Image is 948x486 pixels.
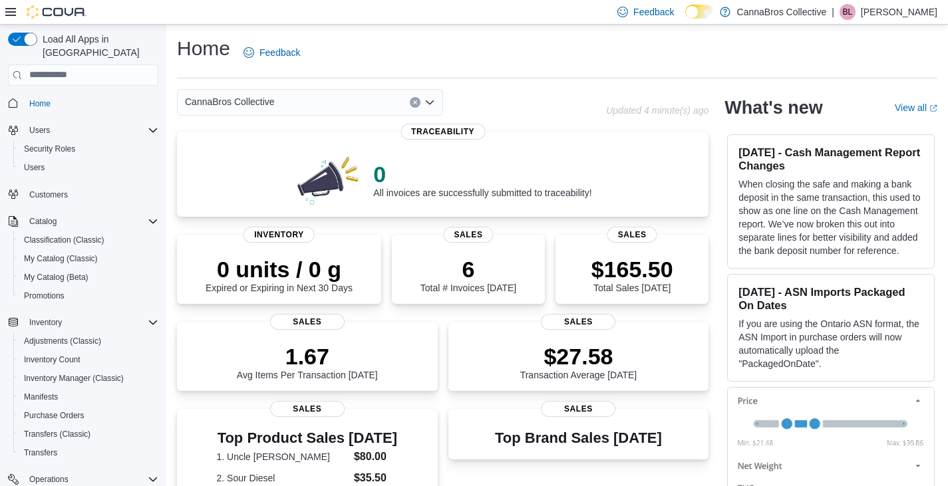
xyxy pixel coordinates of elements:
[24,95,158,112] span: Home
[400,124,485,140] span: Traceability
[19,232,158,248] span: Classification (Classic)
[19,426,96,442] a: Transfers (Classic)
[607,227,657,243] span: Sales
[13,268,164,287] button: My Catalog (Beta)
[19,232,110,248] a: Classification (Classic)
[3,313,164,332] button: Inventory
[24,373,124,384] span: Inventory Manager (Classic)
[177,35,230,62] h1: Home
[373,161,591,198] div: All invoices are successfully submitted to traceability!
[243,227,315,243] span: Inventory
[24,392,58,402] span: Manifests
[24,122,158,138] span: Users
[541,401,615,417] span: Sales
[13,406,164,425] button: Purchase Orders
[13,332,164,350] button: Adjustments (Classic)
[737,4,827,20] p: CannaBros Collective
[24,314,67,330] button: Inventory
[24,187,73,203] a: Customers
[19,288,158,304] span: Promotions
[19,269,158,285] span: My Catalog (Beta)
[840,4,856,20] div: Bayden LaPiana
[843,4,853,20] span: BL
[832,4,834,20] p: |
[19,370,158,386] span: Inventory Manager (Classic)
[738,285,923,312] h3: [DATE] - ASN Imports Packaged On Dates
[19,141,80,157] a: Security Roles
[24,144,75,154] span: Security Roles
[24,354,80,365] span: Inventory Count
[591,256,673,283] p: $165.50
[420,256,516,293] div: Total # Invoices [DATE]
[24,253,98,264] span: My Catalog (Classic)
[19,269,94,285] a: My Catalog (Beta)
[13,158,164,177] button: Users
[3,121,164,140] button: Users
[495,430,662,446] h3: Top Brand Sales [DATE]
[29,216,57,227] span: Catalog
[237,343,378,380] div: Avg Items Per Transaction [DATE]
[13,249,164,268] button: My Catalog (Classic)
[270,401,345,417] span: Sales
[738,178,923,257] p: When closing the safe and making a bank deposit in the same transaction, this used to show as one...
[27,5,86,19] img: Cova
[206,256,353,283] p: 0 units / 0 g
[19,370,129,386] a: Inventory Manager (Classic)
[3,185,164,204] button: Customers
[19,389,158,405] span: Manifests
[19,251,103,267] a: My Catalog (Classic)
[24,213,158,229] span: Catalog
[24,213,62,229] button: Catalog
[19,426,158,442] span: Transfers (Classic)
[19,445,158,461] span: Transfers
[13,140,164,158] button: Security Roles
[19,160,50,176] a: Users
[13,388,164,406] button: Manifests
[19,251,158,267] span: My Catalog (Classic)
[19,160,158,176] span: Users
[24,336,101,346] span: Adjustments (Classic)
[24,429,90,439] span: Transfers (Classic)
[238,39,305,66] a: Feedback
[541,314,615,330] span: Sales
[29,189,68,200] span: Customers
[24,447,57,458] span: Transfers
[19,288,70,304] a: Promotions
[3,212,164,231] button: Catalog
[24,96,56,112] a: Home
[24,272,88,283] span: My Catalog (Beta)
[37,33,158,59] span: Load All Apps in [GEOGRAPHIC_DATA]
[19,141,158,157] span: Security Roles
[410,97,420,108] button: Clear input
[24,186,158,203] span: Customers
[13,369,164,388] button: Inventory Manager (Classic)
[24,162,45,173] span: Users
[895,102,937,113] a: View allExternal link
[424,97,435,108] button: Open list of options
[13,231,164,249] button: Classification (Classic)
[185,94,275,110] span: CannaBros Collective
[420,256,516,283] p: 6
[19,408,90,424] a: Purchase Orders
[294,153,363,206] img: 0
[24,410,84,421] span: Purchase Orders
[724,97,822,118] h2: What's new
[354,470,398,486] dd: $35.50
[217,450,349,463] dt: 1. Uncle [PERSON_NAME]
[259,46,300,59] span: Feedback
[24,314,158,330] span: Inventory
[738,146,923,172] h3: [DATE] - Cash Management Report Changes
[217,430,398,446] h3: Top Product Sales [DATE]
[19,352,158,368] span: Inventory Count
[373,161,591,187] p: 0
[29,125,50,136] span: Users
[19,352,86,368] a: Inventory Count
[29,474,69,485] span: Operations
[217,471,349,485] dt: 2. Sour Diesel
[929,104,937,112] svg: External link
[19,445,63,461] a: Transfers
[29,98,51,109] span: Home
[24,122,55,138] button: Users
[606,105,709,116] p: Updated 4 minute(s) ago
